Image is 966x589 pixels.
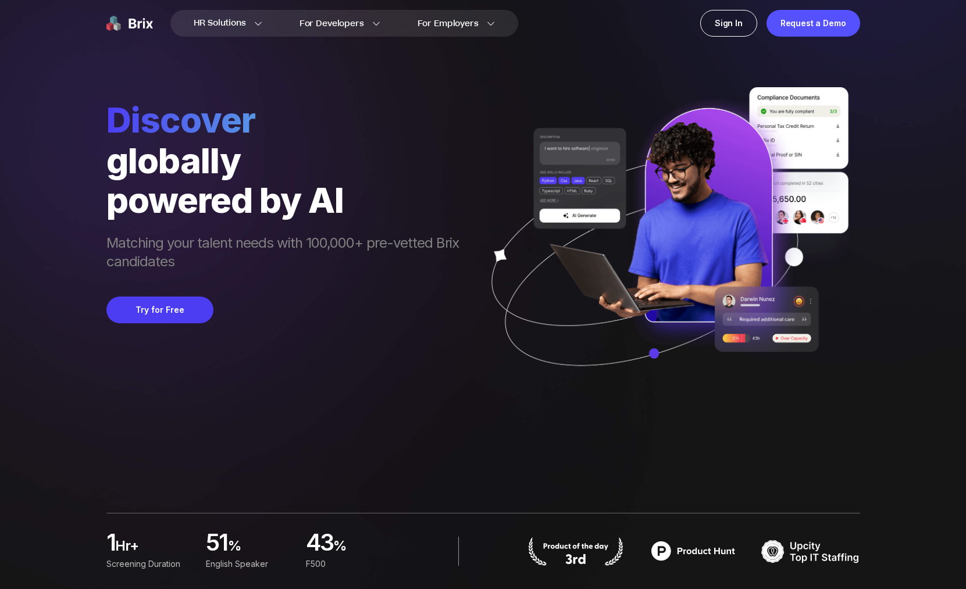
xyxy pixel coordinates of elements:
[206,558,291,570] div: English Speaker
[333,537,391,560] span: %
[115,537,192,560] span: hr+
[300,17,364,30] span: For Developers
[106,297,213,323] button: Try for Free
[305,532,333,555] span: 43
[106,180,470,220] div: powered by AI
[470,87,860,400] img: ai generate
[228,537,292,560] span: %
[418,17,479,30] span: For Employers
[305,558,391,570] div: F500
[767,10,860,37] a: Request a Demo
[761,537,860,566] img: TOP IT STAFFING
[700,10,757,37] a: Sign In
[106,99,470,141] span: Discover
[644,537,743,566] img: product hunt badge
[106,532,115,555] span: 1
[206,532,228,555] span: 51
[106,141,470,180] div: globally
[106,558,192,570] div: Screening duration
[106,234,470,273] span: Matching your talent needs with 100,000+ pre-vetted Brix candidates
[194,14,246,33] span: HR Solutions
[526,537,625,566] img: product hunt badge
